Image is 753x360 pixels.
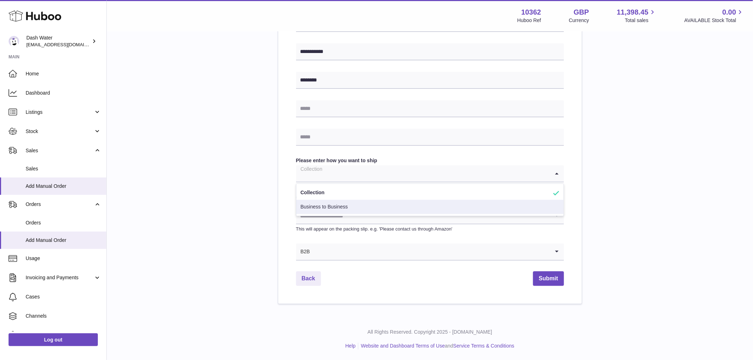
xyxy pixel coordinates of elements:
span: 11,398.45 [617,7,648,17]
div: Dash Water [26,35,90,48]
span: Invoicing and Payments [26,274,94,281]
a: 11,398.45 Total sales [617,7,657,24]
div: Search for option [296,207,564,224]
a: Log out [9,333,98,346]
a: 0.00 AVAILABLE Stock Total [684,7,744,24]
input: Search for option [296,165,550,182]
div: Huboo Ref [517,17,541,24]
input: Search for option [310,244,550,260]
p: This will appear on the packing slip. e.g. 'Please contact us through Amazon' [296,226,564,232]
span: Add Manual Order [26,183,101,190]
a: Help [346,343,356,349]
span: Usage [26,255,101,262]
span: Stock [26,128,94,135]
span: [EMAIL_ADDRESS][DOMAIN_NAME] [26,42,105,47]
div: Search for option [296,244,564,261]
a: Website and Dashboard Terms of Use [361,343,445,349]
li: and [358,343,514,350]
span: Total sales [625,17,657,24]
li: Business to Business [296,200,564,214]
span: B2B [296,244,310,260]
button: Submit [533,271,564,286]
a: Back [296,271,321,286]
span: Sales [26,165,101,172]
span: 0.00 [722,7,736,17]
p: All Rights Reserved. Copyright 2025 - [DOMAIN_NAME] [112,329,747,336]
span: Orders [26,219,101,226]
div: Currency [569,17,589,24]
span: AVAILABLE Stock Total [684,17,744,24]
strong: GBP [574,7,589,17]
span: Add Manual Order [26,237,101,244]
img: internalAdmin-10362@internal.huboo.com [9,36,19,47]
div: Search for option [296,165,564,182]
span: Dashboard [26,90,101,96]
span: Cases [26,293,101,300]
span: Channels [26,313,101,319]
span: Listings [26,109,94,116]
label: Please enter how you want to ship [296,157,564,164]
span: Home [26,70,101,77]
strong: 10362 [521,7,541,17]
li: Collection [296,186,564,200]
span: Orders [26,201,94,208]
a: Service Terms & Conditions [453,343,515,349]
span: Sales [26,147,94,154]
